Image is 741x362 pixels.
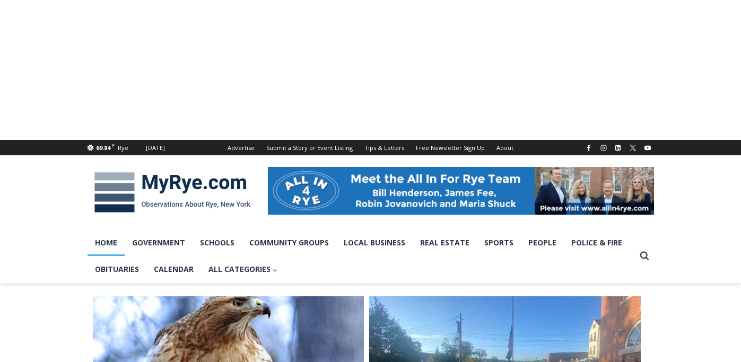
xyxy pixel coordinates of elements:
a: All Categories [201,256,285,282]
a: About [491,140,519,155]
a: Schools [193,229,242,256]
a: Local Business [336,229,413,256]
a: Facebook [582,142,595,154]
span: F [112,142,115,148]
a: Police & Fire [564,229,630,256]
a: Tips & Letters [359,140,410,155]
span: All Categories [208,263,278,275]
a: Obituaries [88,256,146,282]
a: Advertise [222,140,260,155]
a: Community Groups [242,229,336,256]
a: Real Estate [413,229,477,256]
a: YouTube [641,142,654,154]
a: People [521,229,564,256]
span: 69.84 [96,144,110,152]
a: Instagram [597,142,610,154]
a: Submit a Story or Event Listing [260,140,359,155]
a: Government [125,229,193,256]
img: MyRye.com [88,165,257,220]
a: Calendar [146,256,201,282]
a: Sports [477,229,521,256]
div: Rye [118,143,128,153]
nav: Primary Navigation [88,229,635,283]
button: View Search Form [635,246,654,266]
a: Free Newsletter Sign Up [410,140,491,155]
a: X [626,142,639,154]
div: [DATE] [146,143,165,153]
img: All in for Rye [268,167,654,215]
a: Linkedin [612,142,624,154]
nav: Secondary Navigation [222,140,519,155]
a: Home [88,229,125,256]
